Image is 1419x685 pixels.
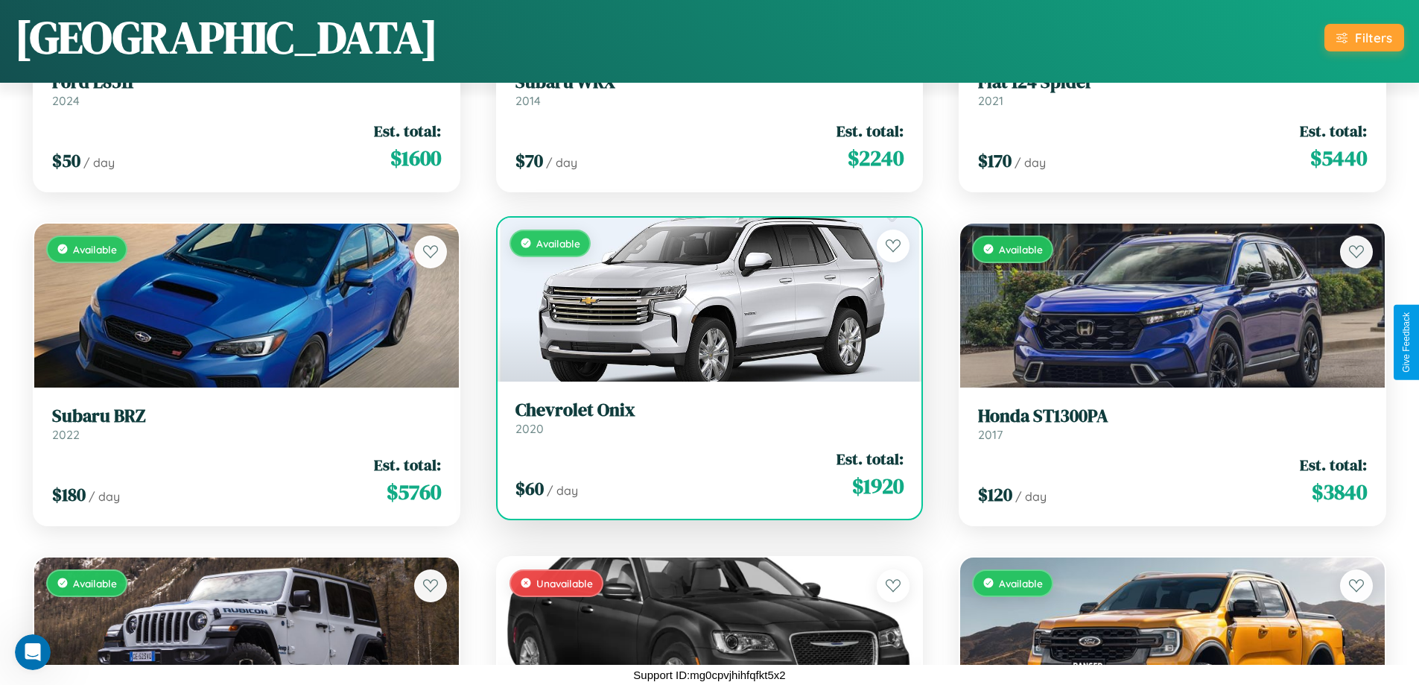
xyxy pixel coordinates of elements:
[837,448,904,470] span: Est. total:
[15,634,51,670] iframe: Intercom live chat
[374,120,441,142] span: Est. total:
[515,93,541,108] span: 2014
[848,143,904,173] span: $ 2240
[852,471,904,501] span: $ 1920
[978,93,1003,108] span: 2021
[1300,454,1367,476] span: Est. total:
[52,93,80,108] span: 2024
[978,405,1367,427] h3: Honda ST1300PA
[536,577,593,590] span: Unavailable
[52,405,441,427] h3: Subaru BRZ
[89,489,120,504] span: / day
[978,405,1367,442] a: Honda ST1300PA2017
[515,72,904,108] a: Subaru WRX2014
[546,155,577,170] span: / day
[837,120,904,142] span: Est. total:
[515,400,904,436] a: Chevrolet Onix2020
[83,155,115,170] span: / day
[52,405,441,442] a: Subaru BRZ2022
[52,72,441,93] h3: Ford L8511
[374,454,441,476] span: Est. total:
[73,243,117,256] span: Available
[1015,489,1047,504] span: / day
[387,477,441,507] span: $ 5760
[73,577,117,590] span: Available
[15,7,438,68] h1: [GEOGRAPHIC_DATA]
[515,400,904,421] h3: Chevrolet Onix
[1324,24,1404,51] button: Filters
[515,476,544,501] span: $ 60
[978,72,1367,93] h3: Fiat 124 Spider
[978,427,1003,442] span: 2017
[633,665,785,685] p: Support ID: mg0cpvjhihfqfkt5x2
[52,148,80,173] span: $ 50
[999,577,1043,590] span: Available
[1355,30,1392,45] div: Filters
[1401,312,1412,373] div: Give Feedback
[515,72,904,93] h3: Subaru WRX
[515,148,543,173] span: $ 70
[978,72,1367,108] a: Fiat 124 Spider2021
[547,483,578,498] span: / day
[1310,143,1367,173] span: $ 5440
[999,243,1043,256] span: Available
[978,482,1012,507] span: $ 120
[1300,120,1367,142] span: Est. total:
[52,72,441,108] a: Ford L85112024
[536,237,580,250] span: Available
[52,427,80,442] span: 2022
[1312,477,1367,507] span: $ 3840
[52,482,86,507] span: $ 180
[515,421,544,436] span: 2020
[978,148,1012,173] span: $ 170
[390,143,441,173] span: $ 1600
[1015,155,1046,170] span: / day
